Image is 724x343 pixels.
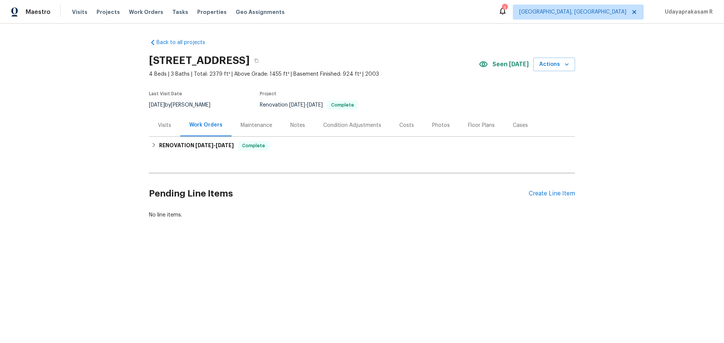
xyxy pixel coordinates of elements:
span: - [195,143,234,148]
span: [GEOGRAPHIC_DATA], [GEOGRAPHIC_DATA] [519,8,626,16]
div: RENOVATION [DATE]-[DATE]Complete [149,137,575,155]
span: [DATE] [307,102,323,108]
button: Copy Address [250,54,263,67]
div: Floor Plans [468,122,495,129]
div: Maintenance [241,122,272,129]
div: Visits [158,122,171,129]
span: Projects [97,8,120,16]
span: Maestro [26,8,51,16]
span: Visits [72,8,87,16]
div: by [PERSON_NAME] [149,101,219,110]
div: Costs [399,122,414,129]
span: Tasks [172,9,188,15]
span: 4 Beds | 3 Baths | Total: 2379 ft² | Above Grade: 1455 ft² | Basement Finished: 924 ft² | 2003 [149,70,479,78]
span: Complete [328,103,357,107]
div: Create Line Item [529,190,575,197]
div: Condition Adjustments [323,122,381,129]
span: Project [260,91,276,96]
span: Work Orders [129,8,163,16]
span: Renovation [260,102,358,108]
span: Complete [239,142,268,149]
span: Actions [539,60,569,69]
span: - [289,102,323,108]
span: Udayaprakasam R [662,8,713,16]
span: [DATE] [216,143,234,148]
span: [DATE] [289,102,305,108]
span: Properties [197,8,227,16]
div: Photos [432,122,450,129]
div: No line items. [149,211,575,219]
span: Last Visit Date [149,91,182,96]
h2: [STREET_ADDRESS] [149,57,250,64]
a: Back to all projects [149,39,221,46]
h6: RENOVATION [159,141,234,150]
div: 1 [502,5,507,12]
span: [DATE] [149,102,165,108]
button: Actions [533,58,575,72]
span: Geo Assignments [236,8,285,16]
div: Work Orders [189,121,222,129]
span: Seen [DATE] [492,61,529,68]
span: [DATE] [195,143,213,148]
div: Cases [513,122,528,129]
h2: Pending Line Items [149,176,529,211]
div: Notes [290,122,305,129]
